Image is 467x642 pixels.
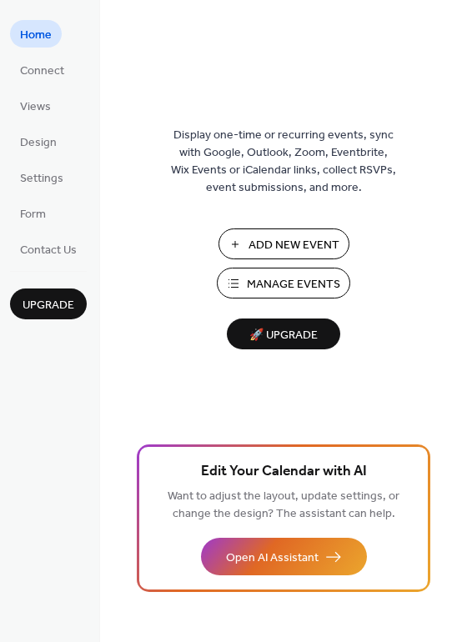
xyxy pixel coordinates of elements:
[10,92,61,119] a: Views
[171,127,396,197] span: Display one-time or recurring events, sync with Google, Outlook, Zoom, Eventbrite, Wix Events or ...
[23,297,74,314] span: Upgrade
[247,276,340,293] span: Manage Events
[20,170,63,188] span: Settings
[20,27,52,44] span: Home
[217,268,350,298] button: Manage Events
[10,56,74,83] a: Connect
[226,549,319,567] span: Open AI Assistant
[20,134,57,152] span: Design
[10,288,87,319] button: Upgrade
[10,199,56,227] a: Form
[20,206,46,223] span: Form
[201,538,367,575] button: Open AI Assistant
[237,324,330,347] span: 🚀 Upgrade
[10,163,73,191] a: Settings
[218,228,349,259] button: Add New Event
[20,63,64,80] span: Connect
[10,20,62,48] a: Home
[201,460,367,484] span: Edit Your Calendar with AI
[10,235,87,263] a: Contact Us
[249,237,339,254] span: Add New Event
[227,318,340,349] button: 🚀 Upgrade
[20,242,77,259] span: Contact Us
[168,485,399,525] span: Want to adjust the layout, update settings, or change the design? The assistant can help.
[20,98,51,116] span: Views
[10,128,67,155] a: Design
